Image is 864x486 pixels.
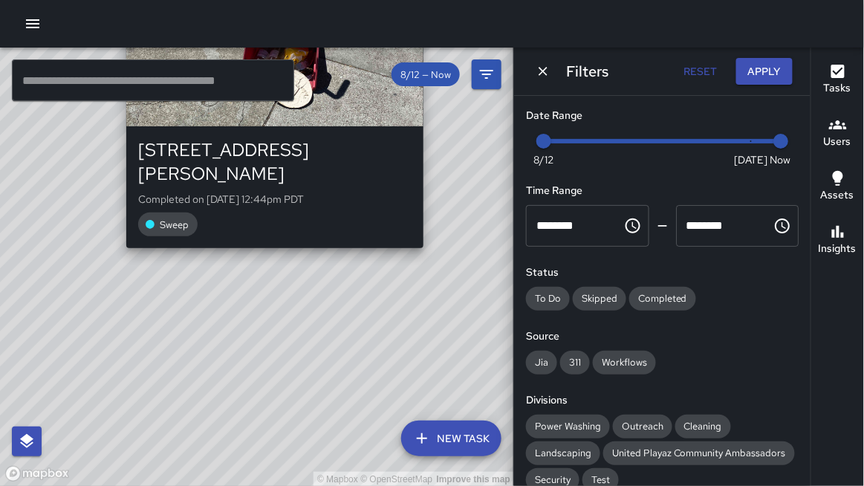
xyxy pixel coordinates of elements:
span: [DATE] [735,152,768,167]
button: Tasks [811,54,864,107]
p: Completed on [DATE] 12:44pm PDT [138,192,412,207]
span: United Playaz Community Ambassadors [603,447,795,459]
button: Apply [736,58,793,85]
span: Workflows [593,356,656,369]
div: Workflows [593,351,656,375]
div: Cleaning [675,415,731,438]
div: [STREET_ADDRESS][PERSON_NAME] [138,138,412,186]
div: Landscaping [526,441,600,465]
span: Now [770,152,791,167]
h6: Date Range [526,108,799,124]
div: Power Washing [526,415,610,438]
h6: Assets [821,187,854,204]
span: Skipped [573,292,626,305]
h6: Insights [819,241,857,257]
h6: Divisions [526,392,799,409]
span: Power Washing [526,420,610,432]
button: Users [811,107,864,161]
h6: Filters [566,59,608,83]
div: United Playaz Community Ambassadors [603,441,795,465]
button: New Task [401,421,501,456]
button: Insights [811,214,864,268]
button: Filters [472,59,501,89]
span: Security [526,473,579,486]
div: To Do [526,287,570,311]
span: Jia [526,356,557,369]
h6: Source [526,328,799,345]
h6: Tasks [824,80,851,97]
button: Choose time, selected time is 11:59 PM [767,211,797,241]
h6: Time Range [526,183,799,199]
span: To Do [526,292,570,305]
button: Dismiss [532,60,554,82]
span: Completed [629,292,696,305]
button: Reset [677,58,724,85]
div: Outreach [613,415,672,438]
span: 8/12 — Now [392,68,460,81]
div: Jia [526,351,557,375]
span: Sweep [151,218,198,231]
span: 311 [560,356,590,369]
button: Assets [811,161,864,214]
span: Landscaping [526,447,600,459]
div: Skipped [573,287,626,311]
div: 311 [560,351,590,375]
span: Cleaning [675,420,731,432]
h6: Users [824,134,851,150]
span: 8/12 [534,152,554,167]
span: Test [582,473,619,486]
h6: Status [526,265,799,281]
div: Completed [629,287,696,311]
button: Choose time, selected time is 12:00 AM [618,211,648,241]
span: Outreach [613,420,672,432]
